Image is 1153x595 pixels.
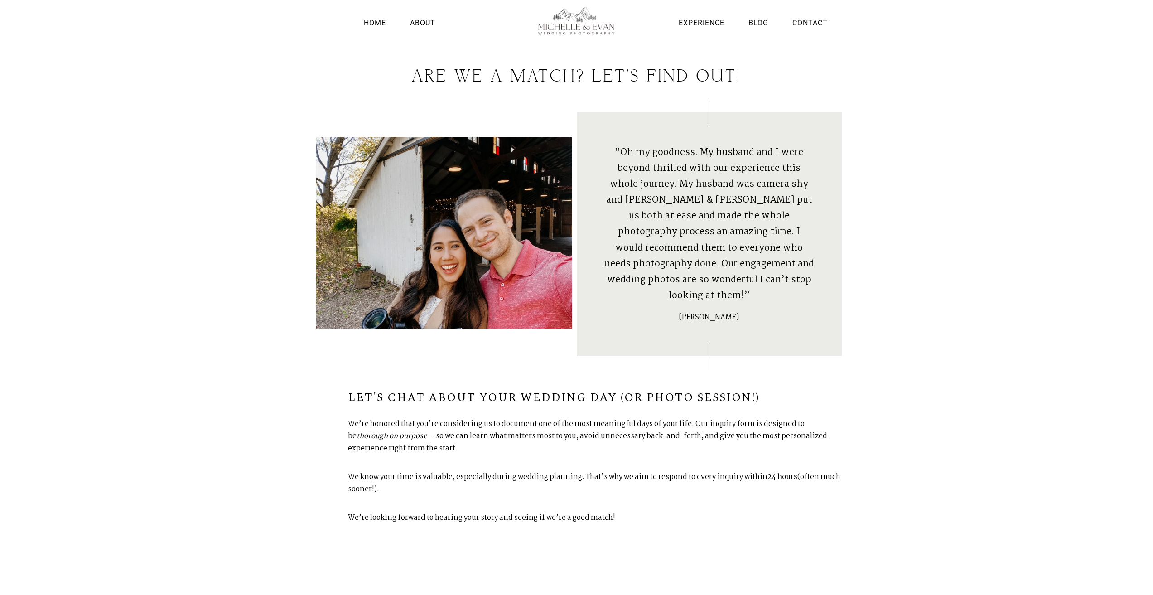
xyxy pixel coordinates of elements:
[357,431,427,442] strong: thorough on purpose
[604,145,815,304] div: “Oh my goodness. My husband and I were beyond thrilled with our experience this whole journey. My...
[679,313,739,323] div: [PERSON_NAME]
[746,17,771,29] a: Blog
[767,471,797,483] strong: 24 hours
[348,410,842,463] p: We’re honored that you’re considering us to document one of the most meaningful days of your life...
[348,463,842,503] p: We know your time is valuable, especially during wedding planning. That’s why we aim to respond t...
[348,389,760,406] span: Let's Chat About Your Wedding Day (or Photo Session!)
[348,503,842,532] p: We’re looking forward to hearing your story and seeing if we’re a good match!
[676,17,727,29] a: Experience
[408,17,438,29] a: About
[362,17,388,29] a: Home
[790,17,830,29] a: Contact
[316,69,837,85] h1: are we a match? Let's find out!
